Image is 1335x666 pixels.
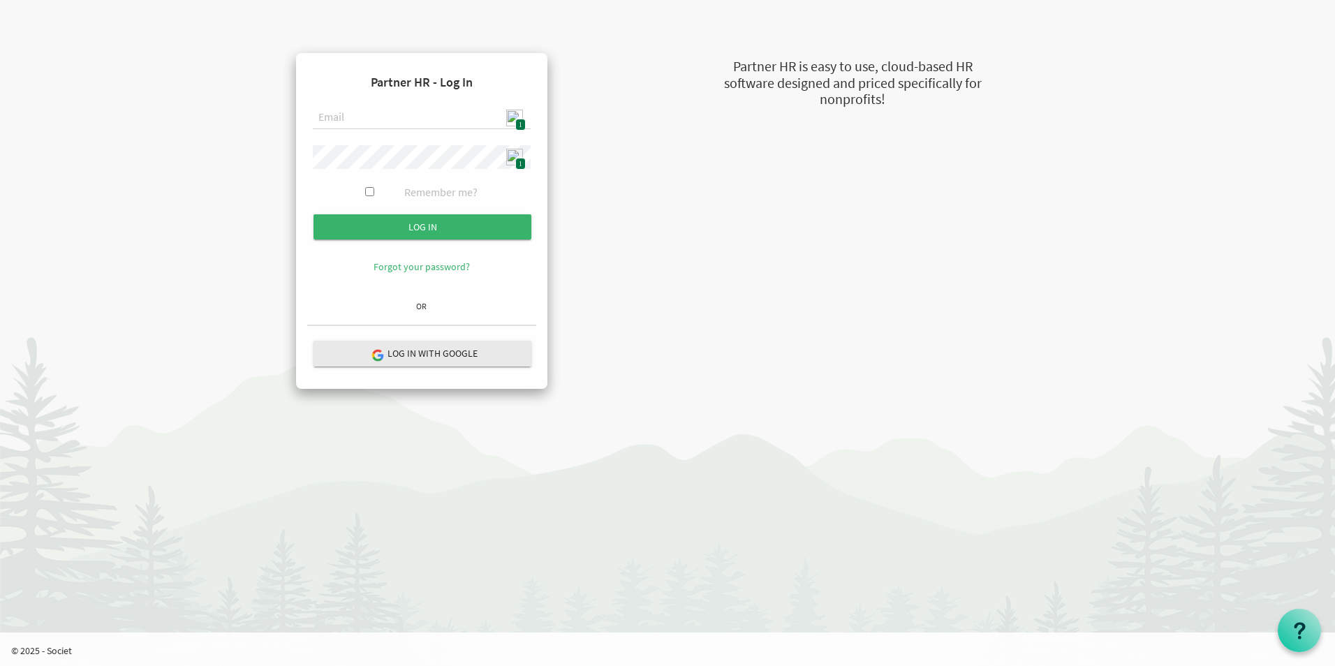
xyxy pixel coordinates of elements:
div: Partner HR is easy to use, cloud-based HR [654,57,1052,77]
span: 1 [515,119,526,131]
img: npw-badge-icon.svg [506,149,523,165]
input: Log in [314,214,531,239]
div: software designed and priced specifically for [654,73,1052,94]
a: Forgot your password? [374,260,470,273]
span: 1 [515,158,526,170]
h6: OR [307,302,536,311]
div: nonprofits! [654,89,1052,110]
h4: Partner HR - Log In [307,64,536,101]
button: Log in with Google [314,341,531,367]
img: google-logo.png [371,348,383,361]
label: Remember me? [404,184,478,200]
input: Email [313,106,531,130]
img: npw-badge-icon.svg [506,110,523,126]
p: © 2025 - Societ [11,644,1335,658]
